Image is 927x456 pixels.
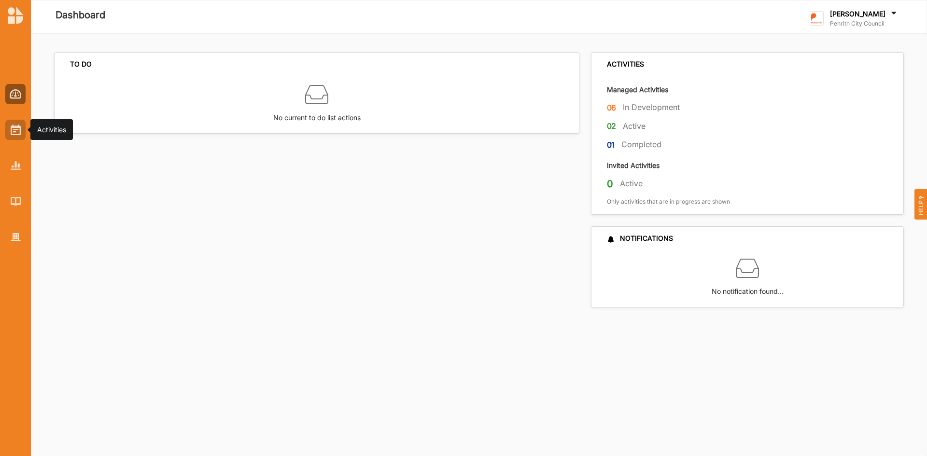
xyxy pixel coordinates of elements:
[10,89,22,99] img: Dashboard
[5,191,26,211] a: Library
[623,121,646,131] label: Active
[8,7,23,24] img: logo
[5,155,26,176] a: Reports
[607,161,660,170] label: Invited Activities
[607,198,730,206] label: Only activities that are in progress are shown
[830,20,899,28] label: Penrith City Council
[11,124,21,135] img: Activities
[11,197,21,205] img: Library
[607,139,615,151] label: 01
[607,178,613,190] label: 0
[623,102,680,112] label: In Development
[5,227,26,247] a: Organisation
[70,60,92,69] div: TO DO
[809,11,824,26] img: logo
[607,120,617,132] label: 02
[736,257,759,280] img: box
[620,179,643,189] label: Active
[5,120,26,140] a: Activities
[5,84,26,104] a: Dashboard
[607,60,644,69] div: ACTIVITIES
[273,106,361,123] label: No current to do list actions
[607,85,668,94] label: Managed Activities
[607,234,673,243] div: NOTIFICATIONS
[607,102,617,114] label: 06
[621,139,661,150] label: Completed
[37,125,66,135] div: Activities
[712,280,784,297] label: No notification found…
[305,83,328,106] img: box
[11,161,21,169] img: Reports
[56,7,105,23] label: Dashboard
[830,10,885,18] label: [PERSON_NAME]
[11,233,21,241] img: Organisation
